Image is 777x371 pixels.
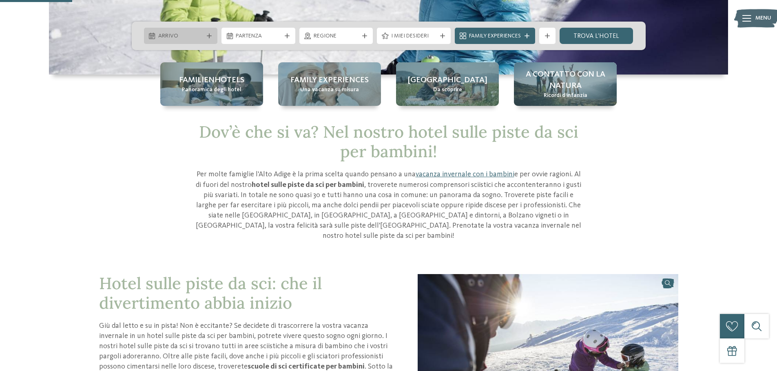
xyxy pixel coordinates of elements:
[314,32,359,40] span: Regione
[160,62,263,106] a: Hotel sulle piste da sci per bambini: divertimento senza confini Familienhotels Panoramica degli ...
[469,32,521,40] span: Family Experiences
[179,75,244,86] span: Familienhotels
[252,181,364,189] strong: hotel sulle piste da sci per bambini
[544,92,587,100] span: Ricordi d’infanzia
[560,28,633,44] a: trova l’hotel
[522,69,609,92] span: A contatto con la natura
[391,32,436,40] span: I miei desideri
[396,62,499,106] a: Hotel sulle piste da sci per bambini: divertimento senza confini [GEOGRAPHIC_DATA] Da scoprire
[248,363,365,370] strong: scuole di sci certificate per bambini
[158,32,204,40] span: Arrivo
[514,62,617,106] a: Hotel sulle piste da sci per bambini: divertimento senza confini A contatto con la natura Ricordi...
[408,75,487,86] span: [GEOGRAPHIC_DATA]
[182,86,241,94] span: Panoramica degli hotel
[278,62,381,106] a: Hotel sulle piste da sci per bambini: divertimento senza confini Family experiences Una vacanza s...
[195,169,582,241] p: Per molte famiglie l'Alto Adige è la prima scelta quando pensano a una e per ovvie ragioni. Al di...
[433,86,462,94] span: Da scoprire
[290,75,369,86] span: Family experiences
[99,273,322,313] span: Hotel sulle piste da sci: che il divertimento abbia inizio
[236,32,281,40] span: Partenza
[416,171,514,178] a: vacanza invernale con i bambini
[199,121,578,162] span: Dov’è che si va? Nel nostro hotel sulle piste da sci per bambini!
[300,86,359,94] span: Una vacanza su misura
